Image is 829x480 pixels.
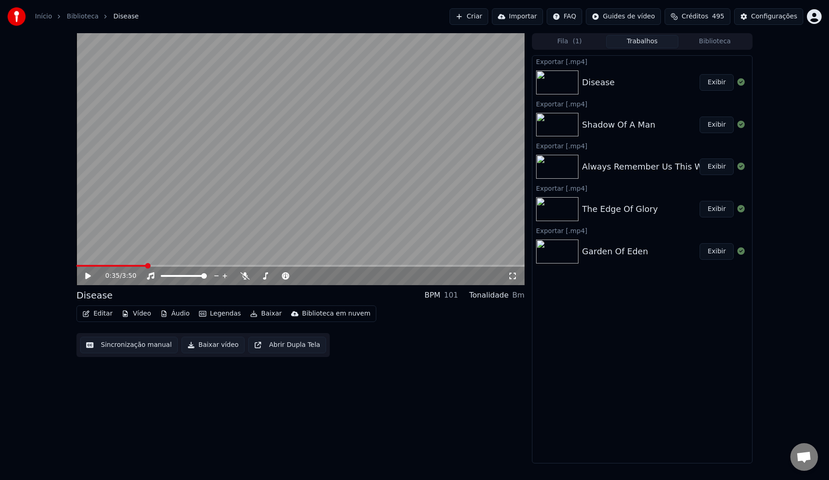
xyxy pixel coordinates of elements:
[76,289,113,302] div: Disease
[572,37,582,46] span: ( 1 )
[582,245,648,258] div: Garden Of Eden
[582,118,655,131] div: Shadow Of A Man
[80,337,178,353] button: Sincronização manual
[700,117,734,133] button: Exibir
[533,35,606,48] button: Fila
[547,8,582,25] button: FAQ
[532,225,752,236] div: Exportar [.mp4]
[532,140,752,151] div: Exportar [.mp4]
[67,12,99,21] a: Biblioteca
[302,309,371,318] div: Biblioteca em nuvem
[586,8,661,25] button: Guides de vídeo
[734,8,803,25] button: Configurações
[248,337,326,353] button: Abrir Dupla Tela
[79,307,116,320] button: Editar
[665,8,730,25] button: Créditos495
[105,271,128,281] div: /
[582,76,615,89] div: Disease
[113,12,139,21] span: Disease
[122,271,136,281] span: 3:50
[7,7,26,26] img: youka
[532,56,752,67] div: Exportar [.mp4]
[712,12,724,21] span: 495
[700,74,734,91] button: Exibir
[444,290,458,301] div: 101
[246,307,286,320] button: Baixar
[606,35,679,48] button: Trabalhos
[790,443,818,471] div: Bate-papo aberto
[492,8,543,25] button: Importar
[700,158,734,175] button: Exibir
[700,243,734,260] button: Exibir
[512,290,525,301] div: Bm
[582,160,712,173] div: Always Remember Us This Way
[469,290,509,301] div: Tonalidade
[582,203,658,216] div: The Edge Of Glory
[532,182,752,193] div: Exportar [.mp4]
[450,8,488,25] button: Criar
[181,337,245,353] button: Baixar vídeo
[35,12,139,21] nav: breadcrumb
[105,271,120,281] span: 0:35
[751,12,797,21] div: Configurações
[35,12,52,21] a: Início
[678,35,751,48] button: Biblioteca
[682,12,708,21] span: Créditos
[532,98,752,109] div: Exportar [.mp4]
[157,307,193,320] button: Áudio
[195,307,245,320] button: Legendas
[700,201,734,217] button: Exibir
[118,307,155,320] button: Vídeo
[425,290,440,301] div: BPM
